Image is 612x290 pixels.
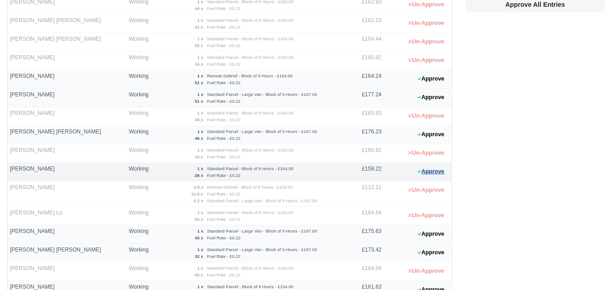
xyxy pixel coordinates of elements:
[207,228,317,233] small: Standard Parcel - Large Van - Block of 9 Hours - £167.00
[197,166,203,171] strong: 1 x
[193,198,203,203] strong: 0.2 x
[8,163,127,181] td: [PERSON_NAME]
[197,36,203,41] strong: 1 x
[126,70,157,89] td: Working
[207,266,294,271] small: Standard Parcel - Block of 9 Hours - £154.00
[341,207,384,225] td: £164.64
[207,166,294,171] small: Standard Parcel - Block of 9 Hours - £154.00
[126,207,157,225] td: Working
[403,209,449,222] button: Un-Approve
[207,55,294,60] small: Standard Parcel - Block of 9 Hours - £154.00
[341,33,384,52] td: £164.44
[413,246,449,259] button: Approve
[197,129,203,134] strong: 1 x
[126,144,157,163] td: Working
[567,247,612,290] iframe: Chat Widget
[195,117,203,122] strong: 49 x
[207,43,241,48] small: Fuel Rate - £0.22
[413,128,449,141] button: Approve
[197,210,203,215] strong: 1 x
[197,73,203,78] strong: 1 x
[195,43,203,48] strong: 52 x
[207,18,294,23] small: Standard Parcel - Block of 9 Hours - £154.00
[403,147,449,160] button: Un-Approve
[8,70,127,89] td: [PERSON_NAME]
[207,272,241,277] small: Fuel Rate - £0.22
[207,24,241,29] small: Fuel Rate - £0.22
[126,181,157,207] td: Working
[207,6,241,11] small: Fuel Rate - £0.22
[207,254,241,259] small: Fuel Rate - £0.22
[8,244,127,262] td: [PERSON_NAME] [PERSON_NAME]
[413,165,449,178] button: Approve
[126,33,157,52] td: Working
[207,198,317,203] small: Standard Parcel - Large Van - Block of 9 Hours - £167.00
[341,14,384,33] td: £162.23
[197,92,203,97] strong: 1 x
[207,136,241,141] small: Fuel Rate - £0.22
[207,147,294,152] small: Standard Parcel - Block of 9 Hours - £154.00
[341,89,384,107] td: £177.24
[403,184,449,197] button: Un-Approve
[207,235,241,240] small: Fuel Rate - £0.22
[195,272,203,277] strong: 50 x
[126,244,157,262] td: Working
[341,163,384,181] td: £159.22
[195,254,203,259] strong: 32 x
[126,163,157,181] td: Working
[207,73,293,78] small: Remote Debrief - Block of 9 Hours - £154.00
[197,147,203,152] strong: 1 x
[341,244,384,262] td: £173.42
[126,52,157,70] td: Working
[195,173,203,178] strong: 26 x
[197,110,203,115] strong: 1 x
[197,228,203,233] strong: 1 x
[8,33,127,52] td: [PERSON_NAME] [PERSON_NAME]
[341,144,384,163] td: £160.82
[403,54,449,67] button: Un-Approve
[126,126,157,144] td: Working
[207,99,241,104] small: Fuel Rate - £0.22
[341,107,384,126] td: £163.83
[126,107,157,126] td: Working
[8,262,127,281] td: [PERSON_NAME]
[403,35,449,48] button: Un-Approve
[403,265,449,278] button: Un-Approve
[126,89,157,107] td: Working
[197,266,203,271] strong: 1 x
[8,107,127,126] td: [PERSON_NAME]
[195,80,203,85] strong: 51 x
[8,89,127,107] td: [PERSON_NAME]
[195,235,203,240] strong: 43 x
[207,185,293,190] small: Remote Debrief - Block of 9 Hours - £154.00
[126,14,157,33] td: Working
[341,126,384,144] td: £176.23
[207,117,241,122] small: Fuel Rate - £0.22
[341,52,384,70] td: £160.82
[126,262,157,281] td: Working
[413,91,449,104] button: Approve
[126,225,157,244] td: Working
[207,284,294,289] small: Standard Parcel - Block of 9 Hours - £154.00
[195,6,203,11] strong: 44 x
[193,185,203,190] strong: 0.5 x
[341,70,384,89] td: £164.24
[341,262,384,281] td: £164.04
[413,72,449,86] button: Approve
[195,99,203,104] strong: 51 x
[197,284,203,289] strong: 1 x
[341,181,384,207] td: £113.11
[207,62,241,67] small: Fuel Rate - £0.22
[195,62,203,67] strong: 34 x
[8,225,127,244] td: [PERSON_NAME]
[8,52,127,70] td: [PERSON_NAME]
[413,228,449,241] button: Approve
[195,24,203,29] strong: 41 x
[207,129,317,134] small: Standard Parcel - Large Van - Block of 9 Hours - £167.00
[8,126,127,144] td: [PERSON_NAME] [PERSON_NAME]
[195,217,203,222] strong: 53 x
[8,181,127,207] td: [PERSON_NAME]
[207,92,317,97] small: Standard Parcel - Large Van - Block of 9 Hours - £167.00
[197,55,203,60] strong: 1 x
